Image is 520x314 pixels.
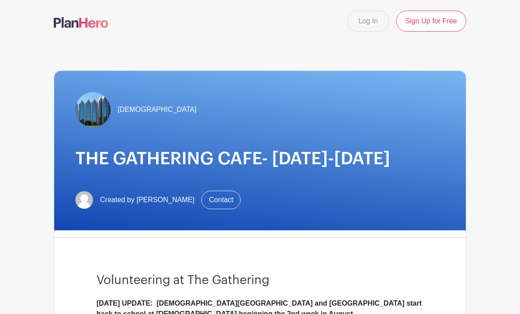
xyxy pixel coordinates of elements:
h3: Volunteering at The Gathering [97,273,423,288]
a: Contact [201,191,241,209]
span: Created by [PERSON_NAME] [100,195,194,205]
img: TheGathering.jpeg [75,92,111,127]
img: default-ce2991bfa6775e67f084385cd625a349d9dcbb7a52a09fb2fda1e96e2d18dcdb.png [75,191,93,209]
span: [DEMOGRAPHIC_DATA] [118,104,197,115]
img: logo-507f7623f17ff9eddc593b1ce0a138ce2505c220e1c5a4e2b4648c50719b7d32.svg [54,17,108,28]
a: Sign Up for Free [396,11,466,32]
a: Log In [347,11,389,32]
h1: THE GATHERING CAFE- [DATE]-[DATE] [75,148,445,170]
